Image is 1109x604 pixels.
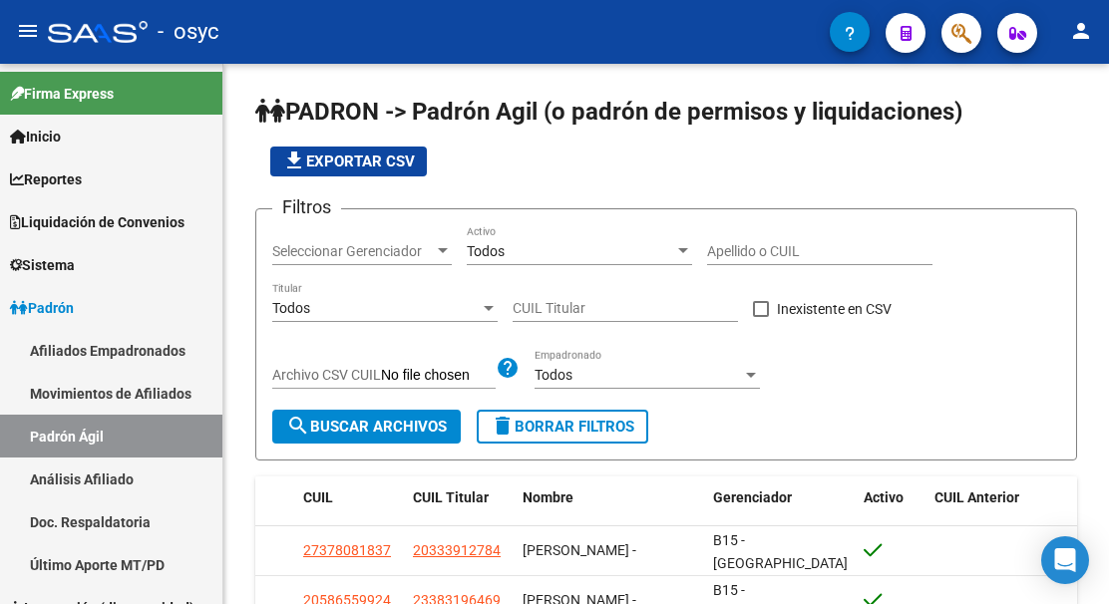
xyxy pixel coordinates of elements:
[10,211,185,233] span: Liquidación de Convenios
[926,476,1077,519] datatable-header-cell: CUIL Anterior
[381,367,496,385] input: Archivo CSV CUIL
[477,410,648,444] button: Borrar Filtros
[286,414,310,438] mat-icon: search
[303,542,391,558] span: 27378081837
[282,152,415,170] span: Exportar CSV
[16,19,40,43] mat-icon: menu
[934,489,1019,505] span: CUIL Anterior
[491,414,515,438] mat-icon: delete
[282,149,306,172] mat-icon: file_download
[713,489,792,505] span: Gerenciador
[272,410,461,444] button: Buscar Archivos
[303,489,333,505] span: CUIL
[272,367,381,383] span: Archivo CSV CUIL
[272,243,434,260] span: Seleccionar Gerenciador
[295,476,405,519] datatable-header-cell: CUIL
[255,98,962,126] span: PADRON -> Padrón Agil (o padrón de permisos y liquidaciones)
[270,147,427,176] button: Exportar CSV
[158,10,219,54] span: - osyc
[10,168,82,190] span: Reportes
[467,243,505,259] span: Todos
[491,418,634,436] span: Borrar Filtros
[272,300,310,316] span: Todos
[1041,536,1089,584] div: Open Intercom Messenger
[10,83,114,105] span: Firma Express
[10,254,75,276] span: Sistema
[515,476,705,519] datatable-header-cell: Nombre
[777,297,892,321] span: Inexistente en CSV
[10,297,74,319] span: Padrón
[713,532,848,571] span: B15 - [GEOGRAPHIC_DATA]
[10,126,61,148] span: Inicio
[413,489,489,505] span: CUIL Titular
[535,367,572,383] span: Todos
[856,476,926,519] datatable-header-cell: Activo
[523,542,636,558] span: [PERSON_NAME] -
[523,489,573,505] span: Nombre
[864,489,904,505] span: Activo
[1069,19,1093,43] mat-icon: person
[705,476,856,519] datatable-header-cell: Gerenciador
[405,476,515,519] datatable-header-cell: CUIL Titular
[413,542,501,558] span: 20333912784
[496,356,520,380] mat-icon: help
[272,193,341,221] h3: Filtros
[286,418,447,436] span: Buscar Archivos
